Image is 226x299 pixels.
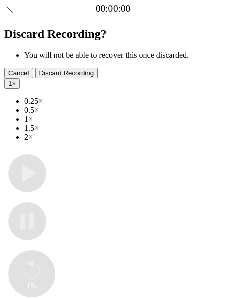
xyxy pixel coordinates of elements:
[4,78,20,89] button: 1×
[24,124,222,133] li: 1.5×
[8,80,12,87] span: 1
[35,68,98,78] button: Discard Recording
[4,27,222,41] h2: Discard Recording?
[24,133,222,142] li: 2×
[24,106,222,115] li: 0.5×
[24,51,222,60] li: You will not be able to recover this once discarded.
[96,3,130,14] a: 00:00:00
[4,68,33,78] button: Cancel
[24,97,222,106] li: 0.25×
[24,115,222,124] li: 1×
